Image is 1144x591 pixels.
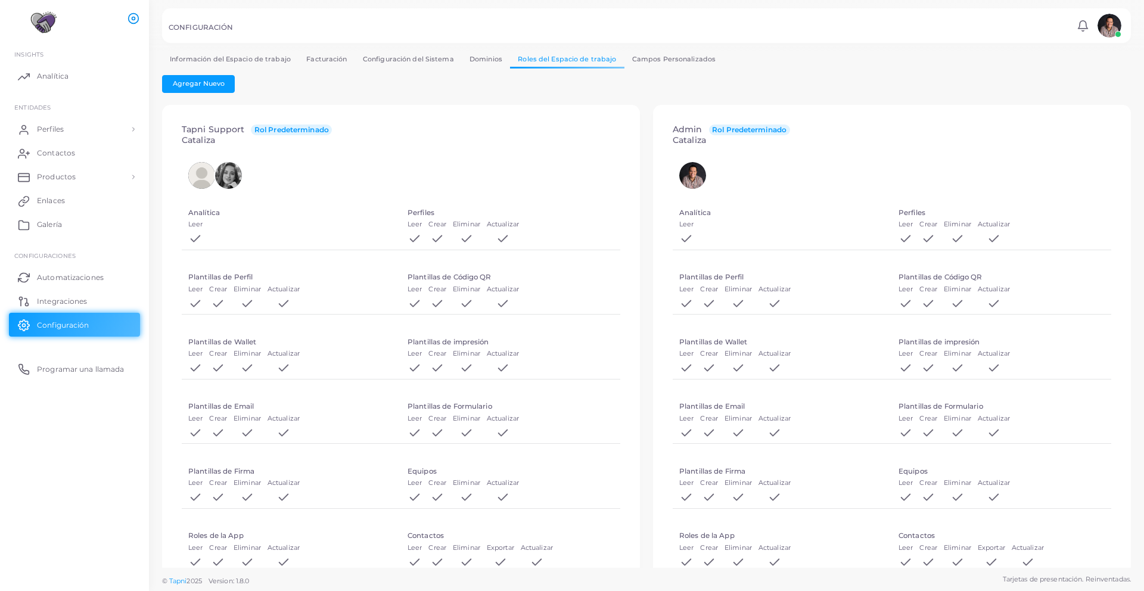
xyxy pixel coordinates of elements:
label: Crear [919,285,937,294]
img: avatar [679,162,706,189]
label: Actualizar [487,414,519,424]
span: © [162,576,249,586]
h5: Plantillas de Email [679,402,745,410]
label: Leer [408,220,422,229]
label: Actualizar [268,349,300,359]
label: Actualizar [758,543,791,553]
label: Leer [188,414,203,424]
h5: Analítica [679,209,711,217]
label: Leer [408,349,422,359]
label: Eliminar [453,543,480,553]
span: Galería [37,219,62,230]
label: Eliminar [944,349,971,359]
h5: Perfiles [899,209,925,217]
label: Eliminar [453,478,480,488]
label: Eliminar [944,478,971,488]
label: Crear [428,349,446,359]
label: Eliminar [725,285,752,294]
label: Crear [919,478,937,488]
label: Leer [899,285,913,294]
label: Eliminar [234,414,261,424]
a: Información del Espacio de trabajo [162,51,299,68]
span: Integraciones [37,296,87,307]
label: Leer [408,414,422,424]
label: Crear [209,285,227,294]
label: Actualizar [978,349,1010,359]
label: Crear [919,414,937,424]
label: Eliminar [944,414,971,424]
label: Actualizar [758,285,791,294]
h5: Equipos [408,467,437,475]
a: Analítica [9,64,140,88]
a: Configuración del Sistema [355,51,462,68]
label: Crear [209,543,227,553]
label: Crear [700,349,718,359]
span: Configuración [37,320,89,331]
label: Leer [188,349,203,359]
label: Crear [700,285,718,294]
span: Automatizaciones [37,272,104,283]
span: Cataliza [182,135,215,145]
label: Leer [899,220,913,229]
label: Leer [679,543,694,553]
span: Agregar Nuevo [173,79,225,88]
label: Actualizar [521,543,553,553]
h5: Roles de la App [679,531,735,540]
label: Actualizar [758,414,791,424]
span: INSIGHTS [14,51,43,58]
button: Agregar Nuevo [162,75,235,93]
label: Eliminar [453,220,480,229]
label: Actualizar [978,220,1010,229]
label: Actualizar [268,543,300,553]
label: Actualizar [978,285,1010,294]
label: Eliminar [725,478,752,488]
label: Leer [679,285,694,294]
label: Leer [188,478,203,488]
label: Actualizar [268,285,300,294]
label: Actualizar [268,414,300,424]
label: Eliminar [453,285,480,294]
label: Actualizar [758,349,791,359]
h5: Plantillas de Formulario [408,402,492,410]
label: Actualizar [487,220,519,229]
h5: Plantillas de Firma [679,467,745,475]
h5: Plantillas de Wallet [188,338,256,346]
label: Leer [408,285,422,294]
span: Productos [37,172,76,182]
h5: Analítica [188,209,220,217]
label: Crear [700,478,718,488]
label: Leer [899,543,913,553]
label: Crear [700,543,718,553]
h5: Plantillas de Formulario [899,402,983,410]
label: Eliminar [234,543,261,553]
h4: Admin [673,125,790,146]
span: 2025 [186,576,201,586]
a: Integraciones [9,289,140,313]
label: Crear [209,414,227,424]
a: Productos [9,165,140,189]
label: Crear [919,220,937,229]
label: Eliminar [453,414,480,424]
label: Eliminar [234,349,261,359]
label: Leer [679,349,694,359]
span: Tarjetas de presentación. Reinventadas. [1003,574,1131,584]
h5: Equipos [899,467,928,475]
h5: CONFIGURACIÓN [169,23,233,32]
h5: Plantillas de impresión [408,338,489,346]
label: Leer [188,220,203,229]
a: Automatizaciones [9,265,140,289]
img: logo [11,11,77,33]
h5: Plantillas de Código QR [408,273,492,281]
label: Exportar [978,543,1005,553]
img: avatar [1098,14,1121,38]
label: Leer [188,285,203,294]
label: Crear [919,543,937,553]
a: Tapni [169,577,187,585]
label: Crear [209,349,227,359]
label: Leer [408,543,422,553]
label: Eliminar [234,478,261,488]
a: Configuración [9,313,140,337]
label: Crear [428,220,446,229]
label: Leer [408,478,422,488]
